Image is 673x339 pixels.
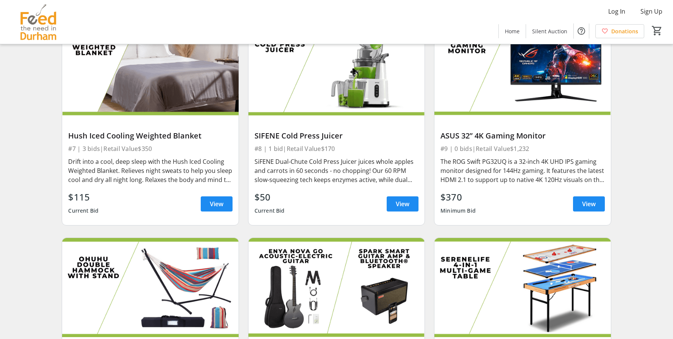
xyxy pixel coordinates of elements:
[574,23,589,39] button: Help
[650,24,664,37] button: Cart
[255,157,418,184] div: SiFENE Dual-Chute Cold Press Juicer juices whole apples and carrots in 60 seconds - no chopping! ...
[434,16,611,115] img: ASUS 32” 4K Gaming Monitor
[248,16,425,115] img: SIFENE Cold Press Juicer
[5,3,72,41] img: Feed the Need in Durham's Logo
[440,143,604,154] div: #9 | 0 bids | Retail Value $1,232
[201,196,233,211] a: View
[255,131,418,140] div: SIFENE Cold Press Juicer
[434,238,611,337] img: SereneLife 4-in-1 Multi-Game Table
[582,199,596,208] span: View
[396,199,409,208] span: View
[573,196,605,211] a: View
[634,5,668,17] button: Sign Up
[62,238,238,337] img: Ohuhu Double Hammock with Stand
[440,157,604,184] div: The ROG Swift PG32UQ is a 32-inch 4K UHD IPS gaming monitor designed for 144Hz gaming. It feature...
[640,7,662,16] span: Sign Up
[595,24,644,38] a: Donations
[387,196,418,211] a: View
[255,143,418,154] div: #8 | 1 bid | Retail Value $170
[440,204,476,218] div: Minimum Bid
[532,27,567,35] span: Silent Auction
[602,5,631,17] button: Log In
[248,238,425,337] img: Enya NovaGo Acoustic Electric Guitar & Smart Amp
[440,190,476,204] div: $370
[68,143,232,154] div: #7 | 3 bids | Retail Value $350
[499,24,526,38] a: Home
[210,199,223,208] span: View
[68,131,232,140] div: Hush Iced Cooling Weighted Blanket
[68,190,98,204] div: $115
[68,204,98,218] div: Current Bid
[505,27,520,35] span: Home
[608,7,625,16] span: Log In
[526,24,573,38] a: Silent Auction
[255,204,285,218] div: Current Bid
[255,190,285,204] div: $50
[440,131,604,140] div: ASUS 32” 4K Gaming Monitor
[611,27,638,35] span: Donations
[68,157,232,184] div: Drift into a cool, deep sleep with the Hush Iced Cooling Weighted Blanket. Relieves night sweats ...
[62,16,238,115] img: Hush Iced Cooling Weighted Blanket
